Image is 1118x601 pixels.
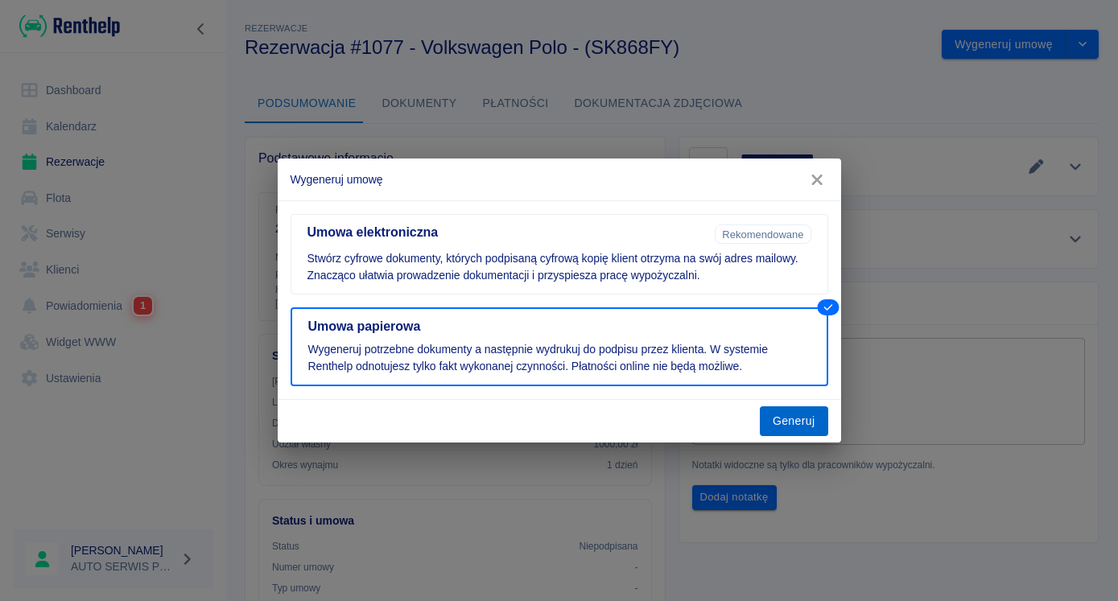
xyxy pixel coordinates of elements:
button: Umowa elektronicznaRekomendowaneStwórz cyfrowe dokumenty, których podpisaną cyfrową kopię klient ... [291,214,828,294]
h5: Umowa papierowa [308,319,811,335]
p: Stwórz cyfrowe dokumenty, których podpisaną cyfrową kopię klient otrzyma na swój adres mailowy. Z... [307,250,811,284]
h2: Wygeneruj umowę [278,158,841,200]
button: Generuj [760,406,828,436]
span: Rekomendowane [716,228,810,241]
button: Umowa papierowaWygeneruj potrzebne dokumenty a następnie wydrukuj do podpisu przez klienta. W sys... [291,307,828,386]
p: Wygeneruj potrzebne dokumenty a następnie wydrukuj do podpisu przez klienta. W systemie Renthelp ... [308,341,811,375]
h5: Umowa elektroniczna [307,224,709,241]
